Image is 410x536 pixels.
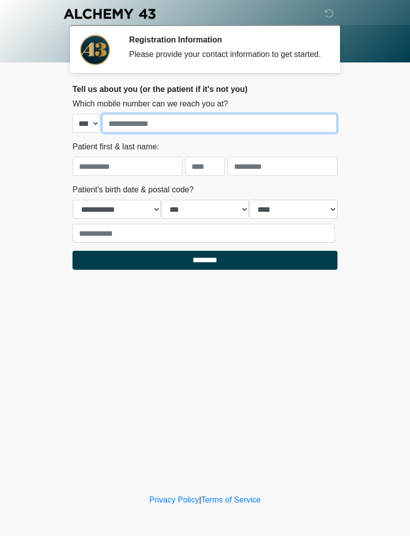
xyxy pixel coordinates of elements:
label: Patient first & last name: [72,141,159,153]
a: Terms of Service [201,496,260,504]
div: Please provide your contact information to get started. [129,48,322,60]
img: Agent Avatar [80,35,110,65]
h2: Registration Information [129,35,322,44]
a: | [199,496,201,504]
label: Which mobile number can we reach you at? [72,98,228,110]
img: Alchemy 43 Logo [62,7,156,20]
label: Patient's birth date & postal code? [72,184,193,196]
h2: Tell us about you (or the patient if it's not you) [72,84,337,94]
a: Privacy Policy [149,496,199,504]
